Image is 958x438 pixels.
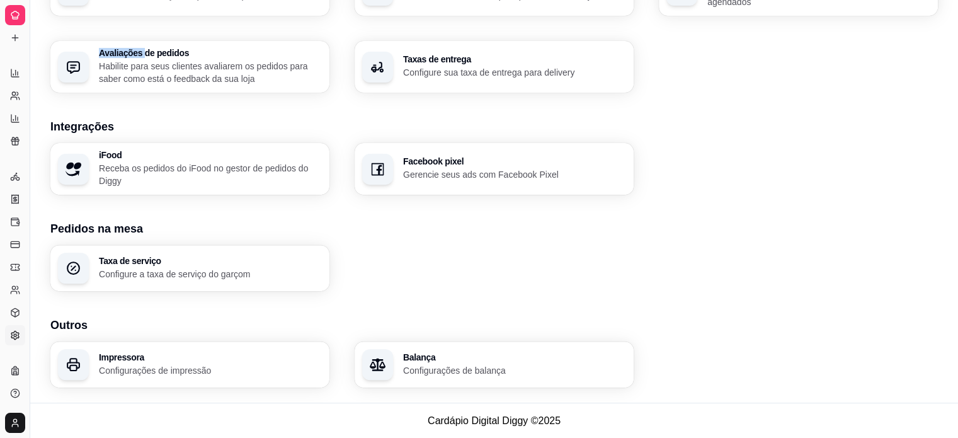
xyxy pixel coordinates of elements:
h3: Impressora [99,353,322,362]
h3: Integrações [50,118,938,135]
p: Configurações de impressão [99,364,322,377]
p: Receba os pedidos do iFood no gestor de pedidos do Diggy [99,162,322,187]
button: BalançaConfigurações de balança [355,342,634,388]
p: Gerencie seus ads com Facebook Pixel [403,168,626,181]
button: Avaliações de pedidosHabilite para seus clientes avaliarem os pedidos para saber como está o feed... [50,41,329,93]
p: Habilite para seus clientes avaliarem os pedidos para saber como está o feedback da sua loja [99,60,322,85]
button: ImpressoraConfigurações de impressão [50,342,329,388]
p: Configurações de balança [403,364,626,377]
p: Configure sua taxa de entrega para delivery [403,66,626,79]
h3: Avaliações de pedidos [99,49,322,57]
h3: iFood [99,151,322,159]
p: Configure a taxa de serviço do garçom [99,268,322,280]
button: iFoodReceba os pedidos do iFood no gestor de pedidos do Diggy [50,143,329,195]
h3: Pedidos na mesa [50,220,938,238]
h3: Taxas de entrega [403,55,626,64]
h3: Outros [50,316,938,334]
button: Taxa de serviçoConfigure a taxa de serviço do garçom [50,245,329,291]
h3: Facebook pixel [403,157,626,166]
h3: Taxa de serviço [99,256,322,265]
button: Taxas de entregaConfigure sua taxa de entrega para delivery [355,41,634,93]
h3: Balança [403,353,626,362]
button: Facebook pixelGerencie seus ads com Facebook Pixel [355,143,634,195]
